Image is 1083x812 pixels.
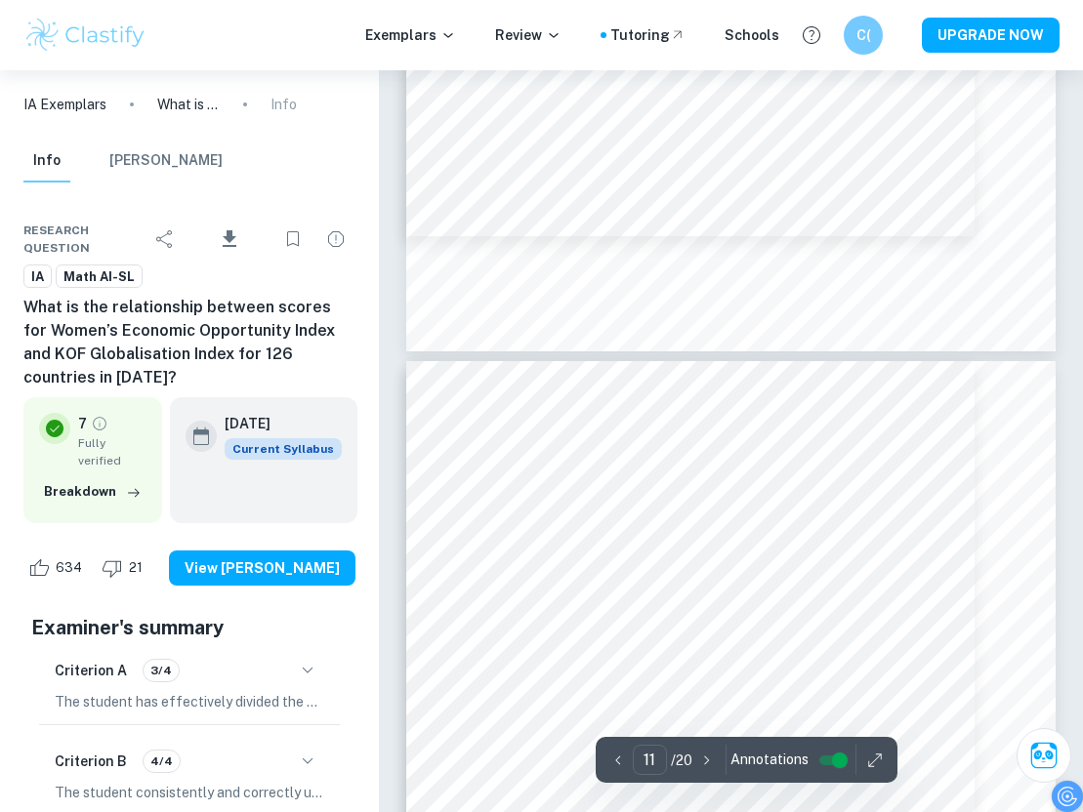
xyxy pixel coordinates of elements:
h6: C( [853,24,875,46]
span: 3/4 [144,662,179,679]
button: View [PERSON_NAME] [169,550,355,586]
a: IA Exemplars [23,94,106,115]
div: Dislike [97,552,153,584]
p: The student consistently and correctly uses mathematical notation, symbols, and terminology. Key ... [55,782,324,803]
button: Info [23,140,70,183]
span: Fully verified [78,434,146,469]
button: C( [844,16,883,55]
button: Ask Clai [1017,728,1071,783]
img: Clastify logo [23,16,147,55]
p: Exemplars [365,24,456,46]
button: [PERSON_NAME] [109,140,223,183]
p: The student has effectively divided the work into sections and further subdivided the body to ind... [55,691,324,712]
div: Share [146,220,185,259]
div: Report issue [316,220,355,259]
span: 4/4 [144,752,180,770]
div: Download [188,214,270,264]
span: 21 [118,558,153,578]
p: / 20 [671,750,692,771]
h6: What is the relationship between scores for Women’s Economic Opportunity Index and KOF Globalisat... [23,296,355,389]
span: Current Syllabus [225,438,342,460]
h5: Examiner's summary [31,613,348,642]
span: IA [24,267,51,287]
button: Help and Feedback [795,19,828,52]
div: This exemplar is based on the current syllabus. Feel free to refer to it for inspiration/ideas wh... [225,438,342,460]
h6: [DATE] [225,413,326,434]
h6: Criterion B [55,751,127,772]
span: Math AI-SL [57,267,142,287]
p: 7 [78,413,87,434]
a: Tutoring [610,24,686,46]
span: 634 [45,558,93,578]
div: Like [23,552,93,584]
p: Review [495,24,562,46]
h6: Criterion A [55,660,127,681]
button: UPGRADE NOW [922,18,1060,53]
p: What is the relationship between scores for Women’s Economic Opportunity Index and KOF Globalisat... [157,94,220,115]
a: Math AI-SL [56,264,143,289]
p: Info [271,94,297,115]
a: Schools [725,24,779,46]
button: Breakdown [39,477,146,507]
a: Grade fully verified [91,415,108,432]
span: Research question [23,222,146,257]
a: IA [23,264,52,289]
span: Annotations [730,750,809,770]
div: Bookmark [273,220,312,259]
